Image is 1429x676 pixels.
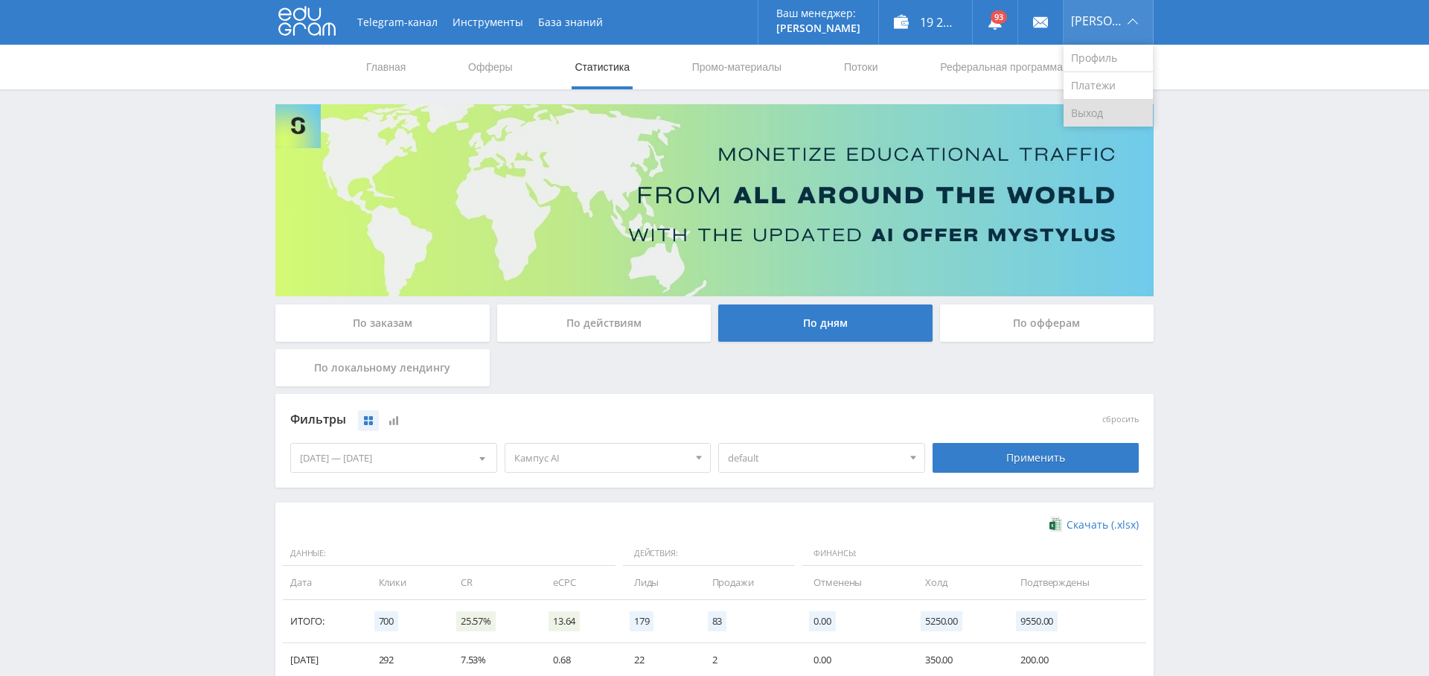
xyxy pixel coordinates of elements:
td: Подтверждены [1006,566,1146,599]
span: 0.00 [809,611,835,631]
td: CR [446,566,538,599]
span: 9550.00 [1016,611,1058,631]
td: Холд [910,566,1006,599]
span: Данные: [283,541,616,567]
span: Скачать (.xlsx) [1067,519,1139,531]
td: Клики [364,566,446,599]
span: 5250.00 [921,611,962,631]
div: По локальному лендингу [275,349,490,386]
span: [PERSON_NAME] [1071,15,1123,27]
a: Скачать (.xlsx) [1049,517,1139,532]
span: Финансы: [802,541,1142,567]
div: По дням [718,304,933,342]
a: Статистика [573,45,631,89]
div: По действиям [497,304,712,342]
td: Лиды [619,566,697,599]
span: default [728,444,902,472]
a: Выход [1064,100,1153,127]
img: Banner [275,104,1154,296]
p: [PERSON_NAME] [776,22,860,34]
div: Фильтры [290,409,925,431]
a: Офферы [467,45,514,89]
img: xlsx [1049,517,1062,532]
a: Главная [365,45,407,89]
div: Применить [933,443,1139,473]
td: Итого: [283,600,364,643]
td: Отменены [799,566,910,599]
a: Профиль [1064,45,1153,72]
p: Ваш менеджер: [776,7,860,19]
span: 700 [374,611,399,631]
td: eCPC [538,566,619,599]
span: Кампус AI [514,444,688,472]
a: Платежи [1064,72,1153,100]
a: Реферальная программа [939,45,1064,89]
span: 13.64 [549,611,580,631]
a: Потоки [843,45,880,89]
td: Продажи [697,566,799,599]
div: По заказам [275,304,490,342]
td: Дата [283,566,364,599]
a: Промо-материалы [691,45,783,89]
span: 83 [708,611,727,631]
span: 179 [630,611,654,631]
div: По офферам [940,304,1154,342]
button: сбросить [1102,415,1139,424]
div: [DATE] — [DATE] [291,444,496,472]
span: Действия: [623,541,796,567]
span: 25.57% [456,611,496,631]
